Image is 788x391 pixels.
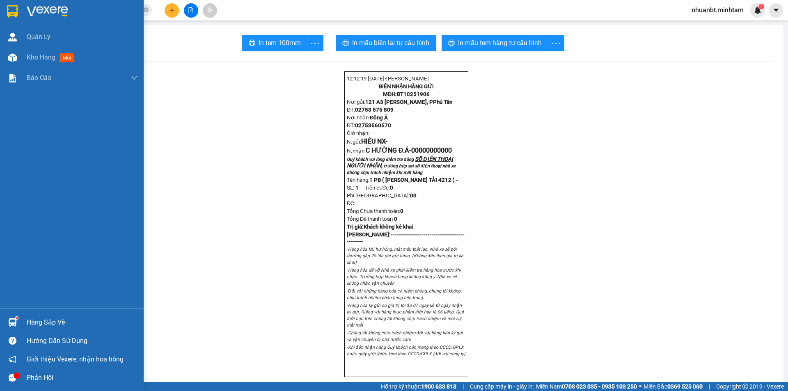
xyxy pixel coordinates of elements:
span: N.gửi: [347,139,387,145]
span: caret-down [772,7,780,14]
span: nhuanbt.minhtam [685,5,750,15]
span: notification [9,355,16,363]
span: ĐC: [347,200,356,206]
div: Hướng dẫn sử dụng [27,335,137,347]
button: printerIn mẫu biên lai tự cấu hình [336,35,436,51]
img: warehouse-icon [8,33,17,41]
span: printer [249,39,255,47]
span: In mẫu tem hàng tự cấu hình [458,38,542,48]
span: Trị giá: [347,224,364,230]
span: ⚪️ [639,385,641,388]
span: down [131,75,137,81]
strong: [PERSON_NAME]:-------------------------------------------- [347,231,465,244]
span: Hỗ trợ kỹ thuật: [381,382,456,391]
span: 1 [760,4,763,9]
span: Nơi nhận: [347,114,388,121]
strong: 0 [410,192,417,199]
span: | [463,382,464,391]
span: 02753 575 809 [355,107,394,113]
button: more [548,35,564,51]
span: message [9,374,16,382]
span: 12:12:19 [DATE]- [347,75,429,82]
img: logo-vxr [7,5,18,18]
em: -Hàng hóa ký gửi có giá trị tối đa 07 ngày kể từ ngày nhận ký gửi. Riêng với hàng thực phẩm thời ... [347,303,464,328]
span: Tổng Chưa thanh toán: [347,208,403,214]
sup: 1 [16,317,18,319]
span: mới [60,53,74,62]
button: plus [165,3,179,18]
span: close-circle [144,7,149,14]
span: 0 [413,192,417,199]
span: ĐT: [347,107,355,113]
img: icon-new-feature [754,7,761,14]
button: printerIn mẫu tem hàng tự cấu hình [442,35,548,51]
span: Giờ nhận: [347,130,369,136]
strong: MĐH: [383,91,430,97]
span: 0 [394,216,397,222]
span: In tem 100mm [259,38,301,48]
span: Khách không kê khai [364,224,413,230]
span: | [709,382,710,391]
em: -Chúng tôi không chịu trách nhiệm đối với hàng hóa ký gửi và vận chuyển bị nhà nước cấm [347,330,463,342]
span: HIẾU NX- [361,137,387,145]
img: warehouse-icon [8,318,17,327]
strong: 0708 023 035 - 0935 103 250 [562,383,637,390]
img: warehouse-icon [8,53,17,62]
span: 0 [390,185,393,191]
span: Tổng Đã thanh toán [347,216,393,222]
span: C HƯỜNG Đ.Á- [366,146,412,154]
span: 00000000000 [411,146,452,154]
span: Phí [GEOGRAPHIC_DATA]: [347,192,417,199]
span: file-add [188,7,194,13]
span: more [548,38,564,48]
button: printerIn tem 100mm [242,35,307,51]
em: -Khi đến nhận hàng Quý khách cần mang theo CCCD/GPLX hoặc giấy giới thiệu kèm theo CCCD/GPLX (đối... [347,345,465,357]
strong: 0369 525 060 [667,383,703,390]
span: copyright [742,384,748,389]
span: 121 A3 [PERSON_NAME], PPhú Tân [365,99,452,105]
span: Miền Nam [536,382,637,391]
span: Báo cáo [27,73,51,83]
span: SL: [347,185,354,191]
span: BT10251906 [397,91,430,97]
strong: BIÊN NHẬN HÀNG GỬI [379,83,434,89]
span: Đông Á [370,114,388,121]
span: 0 [400,208,403,214]
div: Phản hồi [27,372,137,384]
span: N.nhận: [347,148,452,154]
span: Quý khách vui lòng kiểm tra đúng [347,157,414,162]
span: Kho hàng [27,53,55,61]
span: 1 [355,185,359,191]
span: Tiền cước: [365,185,393,191]
span: more [307,38,323,48]
span: close-circle [144,7,149,12]
span: printer [448,39,455,47]
span: 02753560570 [355,122,391,128]
span: 1 PB ( [PERSON_NAME] TẢI 4212 ) - [369,177,458,183]
sup: 1 [758,4,764,9]
em: -Hàng hóa khi hư hỏng, mất mát. thất lạc. Nhà xe sẽ bồi thường gấp 20 lần phí gửi hàng. (Không đề... [347,247,463,265]
strong: 1900 633 818 [421,383,456,390]
img: solution-icon [8,74,17,82]
button: more [307,35,323,51]
span: Cung cấp máy in - giấy in: [470,382,534,391]
span: Giới thiệu Vexere, nhận hoa hồng [27,354,124,364]
em: -Hàng hóa dễ vỡ Nhà xe phải kiểm tra hàng hóa trước khi nhận. Trường hợp khách hàng không đồng ý.... [347,268,461,286]
span: ĐT: [347,122,355,128]
span: [PERSON_NAME] [386,75,429,82]
span: plus [169,7,175,13]
button: aim [203,3,217,18]
em: -Đối với những hàng hóa có niêm phong, chúng tôi không chịu trách nhiêm phần hàng bên trong [347,288,460,300]
span: Tên hàng: [347,177,458,183]
span: Miền Bắc [644,382,703,391]
span: In mẫu biên lai tự cấu hình [352,38,429,48]
span: printer [342,39,349,47]
div: Hàng sắp về [27,316,137,329]
span: question-circle [9,337,16,345]
span: Nơi gửi: [347,99,452,105]
span: Quản Lý [27,32,50,42]
button: caret-down [769,3,783,18]
button: file-add [184,3,198,18]
span: trường hợp sai số điện thoại nhà xe không chịu trách nhiệm khi mất hàng [347,163,456,175]
span: aim [207,7,213,13]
